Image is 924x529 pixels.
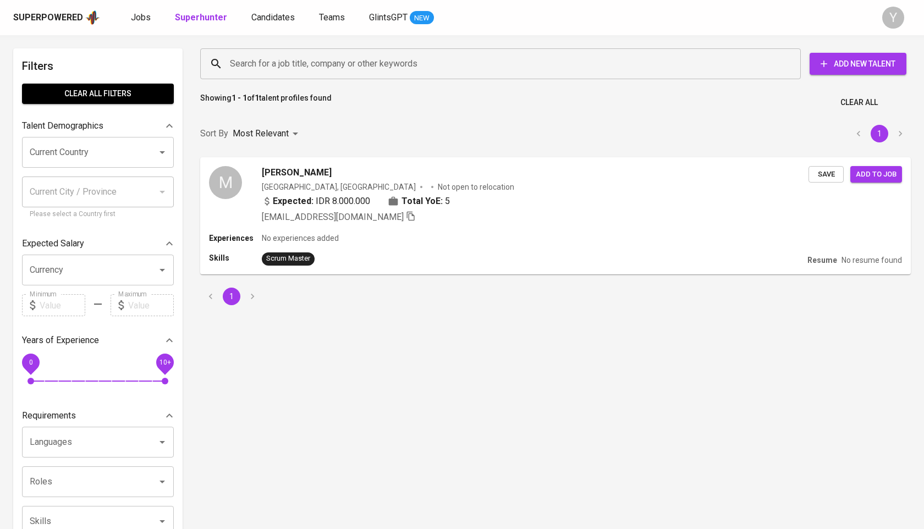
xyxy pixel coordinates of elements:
[128,294,174,316] input: Value
[369,12,408,23] span: GlintsGPT
[319,11,347,25] a: Teams
[31,87,165,101] span: Clear All filters
[30,209,166,220] p: Please select a Country first
[22,84,174,104] button: Clear All filters
[438,181,514,192] p: Not open to relocation
[22,329,174,351] div: Years of Experience
[818,57,898,71] span: Add New Talent
[807,255,837,266] p: Resume
[871,125,888,142] button: page 1
[209,233,262,244] p: Experiences
[29,359,32,366] span: 0
[850,166,902,183] button: Add to job
[223,288,240,305] button: page 1
[155,434,170,450] button: Open
[402,195,443,208] b: Total YoE:
[155,145,170,160] button: Open
[251,11,297,25] a: Candidates
[848,125,911,142] nav: pagination navigation
[22,233,174,255] div: Expected Salary
[840,96,878,109] span: Clear All
[159,359,170,366] span: 10+
[262,166,332,179] span: [PERSON_NAME]
[262,181,416,192] div: [GEOGRAPHIC_DATA], [GEOGRAPHIC_DATA]
[13,12,83,24] div: Superpowered
[22,237,84,250] p: Expected Salary
[22,409,76,422] p: Requirements
[200,157,911,274] a: M[PERSON_NAME][GEOGRAPHIC_DATA], [GEOGRAPHIC_DATA]Not open to relocationExpected: IDR 8.000.000To...
[155,262,170,278] button: Open
[262,233,339,244] p: No experiences added
[155,474,170,489] button: Open
[856,168,897,181] span: Add to job
[85,9,100,26] img: app logo
[209,252,262,263] p: Skills
[233,127,289,140] p: Most Relevant
[200,127,228,140] p: Sort By
[319,12,345,23] span: Teams
[13,9,100,26] a: Superpoweredapp logo
[200,92,332,113] p: Showing of talent profiles found
[842,255,902,266] p: No resume found
[882,7,904,29] div: Y
[22,334,99,347] p: Years of Experience
[209,166,242,199] div: M
[131,12,151,23] span: Jobs
[445,195,450,208] span: 5
[262,212,404,222] span: [EMAIL_ADDRESS][DOMAIN_NAME]
[810,53,906,75] button: Add New Talent
[175,11,229,25] a: Superhunter
[809,166,844,183] button: Save
[232,93,247,102] b: 1 - 1
[155,514,170,529] button: Open
[251,12,295,23] span: Candidates
[22,115,174,137] div: Talent Demographics
[262,195,370,208] div: IDR 8.000.000
[266,254,310,264] div: Scrum Master
[200,288,263,305] nav: pagination navigation
[22,57,174,75] h6: Filters
[273,195,313,208] b: Expected:
[410,13,434,24] span: NEW
[255,93,259,102] b: 1
[131,11,153,25] a: Jobs
[233,124,302,144] div: Most Relevant
[22,405,174,427] div: Requirements
[40,294,85,316] input: Value
[369,11,434,25] a: GlintsGPT NEW
[836,92,882,113] button: Clear All
[175,12,227,23] b: Superhunter
[22,119,103,133] p: Talent Demographics
[814,168,838,181] span: Save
